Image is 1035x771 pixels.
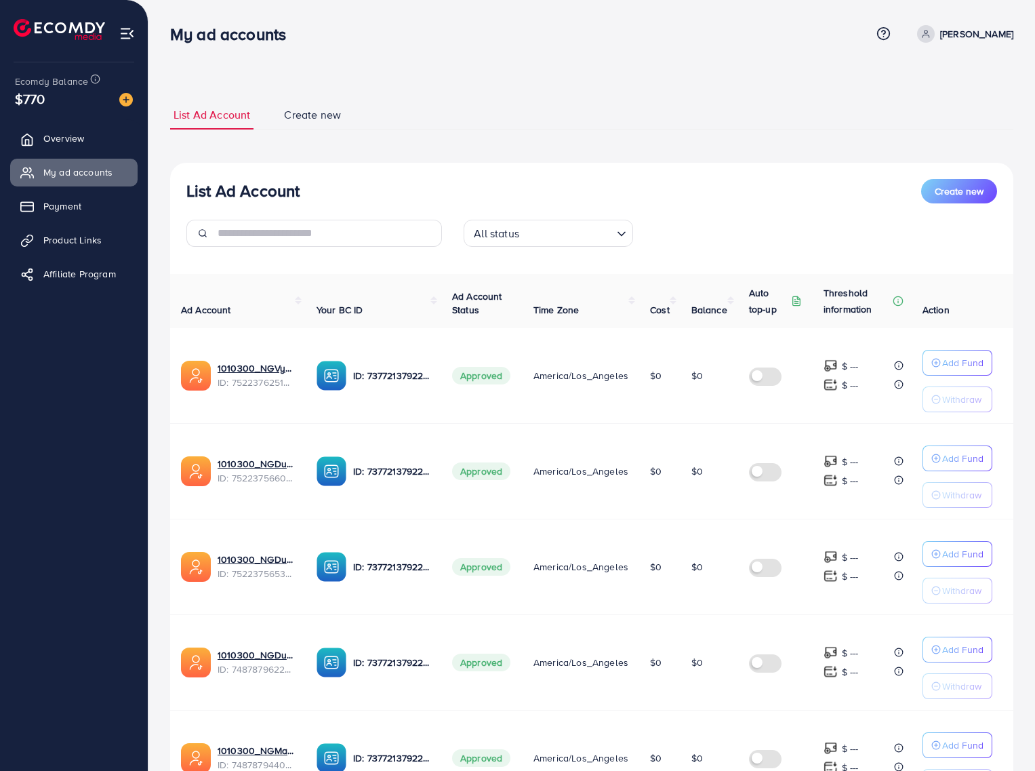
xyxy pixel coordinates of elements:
img: top-up amount [824,473,838,488]
span: Approved [452,462,510,480]
a: Product Links [10,226,138,254]
button: Withdraw [922,482,992,508]
h3: List Ad Account [186,181,300,201]
span: Overview [43,132,84,145]
p: ID: 7377213792293404689 [353,559,430,575]
button: Add Fund [922,541,992,567]
img: top-up amount [824,646,838,660]
span: My ad accounts [43,165,113,179]
span: $0 [691,560,703,574]
span: List Ad Account [174,107,250,123]
p: ID: 7377213792293404689 [353,463,430,479]
span: ID: 7487879622676398096 [218,663,295,676]
span: $0 [691,656,703,669]
span: Create new [284,107,341,123]
p: $ --- [842,664,859,680]
input: Search for option [523,221,611,243]
a: 1010300_NGDuyenBM_1743407843395 [218,648,295,662]
img: ic-ads-acc.e4c84228.svg [181,456,211,486]
p: $ --- [842,549,859,566]
img: top-up amount [824,569,838,583]
img: ic-ba-acc.ded83a64.svg [317,456,346,486]
span: America/Los_Angeles [533,560,628,574]
img: top-up amount [824,665,838,679]
p: Auto top-up [749,285,788,317]
span: Approved [452,367,510,384]
p: $ --- [842,645,859,661]
span: America/Los_Angeles [533,464,628,478]
div: Search for option [464,220,633,247]
span: $0 [650,656,662,669]
div: <span class='underline'>1010300_NGVyHTH_1751439833450</span></br>7522376251840282632 [218,361,295,389]
span: Time Zone [533,303,579,317]
span: Create new [935,184,983,198]
span: Balance [691,303,727,317]
img: top-up amount [824,359,838,373]
img: top-up amount [824,454,838,469]
p: [PERSON_NAME] [940,26,1013,42]
p: Withdraw [942,582,981,599]
p: $ --- [842,740,859,757]
p: Add Fund [942,546,983,562]
img: ic-ads-acc.e4c84228.svg [181,361,211,391]
button: Add Fund [922,350,992,376]
span: Approved [452,749,510,767]
a: [PERSON_NAME] [912,25,1013,43]
span: All status [471,224,522,243]
div: <span class='underline'>1010300_NGDuyenBM_1743407843395</span></br>7487879622676398096 [218,648,295,676]
span: $770 [15,89,45,108]
span: ID: 7522375660728401928 [218,471,295,485]
p: ID: 7377213792293404689 [353,750,430,766]
button: Create new [921,179,997,203]
span: $0 [650,464,662,478]
span: ID: 7522376251840282632 [218,376,295,389]
span: Product Links [43,233,102,247]
span: Cost [650,303,670,317]
span: Approved [452,654,510,671]
button: Withdraw [922,578,992,604]
button: Add Fund [922,446,992,471]
img: image [119,93,133,106]
img: ic-ads-acc.e4c84228.svg [181,552,211,582]
a: 1010300_NGDungLV_1751439759654 [218,553,295,566]
span: Payment [43,199,81,213]
span: Ecomdy Balance [15,75,88,88]
a: 1010300_NGVyHTH_1751439833450 [218,361,295,375]
a: 1010300_NGManBT_1743407798286 [218,744,295,757]
img: ic-ba-acc.ded83a64.svg [317,361,346,391]
span: $0 [650,560,662,574]
span: Ad Account [181,303,231,317]
span: America/Los_Angeles [533,656,628,669]
p: $ --- [842,568,859,585]
span: $0 [650,751,662,765]
p: Add Fund [942,641,983,658]
img: ic-ba-acc.ded83a64.svg [317,552,346,582]
p: Withdraw [942,678,981,694]
img: ic-ads-acc.e4c84228.svg [181,648,211,677]
p: Withdraw [942,487,981,503]
img: logo [14,19,105,40]
span: Approved [452,558,510,576]
p: ID: 7377213792293404689 [353,368,430,384]
button: Withdraw [922,673,992,699]
p: $ --- [842,454,859,470]
img: menu [119,26,135,41]
a: Affiliate Program [10,260,138,288]
img: top-up amount [824,550,838,564]
button: Add Fund [922,732,992,758]
p: Add Fund [942,737,983,753]
span: Ad Account Status [452,290,502,317]
p: ID: 7377213792293404689 [353,654,430,671]
p: Threshold information [824,285,890,317]
p: Add Fund [942,355,983,371]
span: Action [922,303,950,317]
a: 1010300_NGDuyNVK_1751439806933 [218,457,295,471]
span: Your BC ID [317,303,363,317]
span: America/Los_Angeles [533,751,628,765]
p: Add Fund [942,450,983,467]
span: America/Los_Angeles [533,369,628,382]
span: $0 [650,369,662,382]
a: Overview [10,125,138,152]
a: My ad accounts [10,159,138,186]
h3: My ad accounts [170,24,297,44]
